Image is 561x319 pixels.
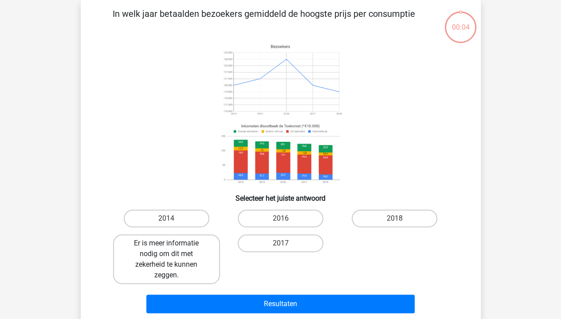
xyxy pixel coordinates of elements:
[444,11,477,33] div: 00:04
[146,295,415,313] button: Resultaten
[238,210,323,227] label: 2016
[95,187,467,202] h6: Selecteer het juiste antwoord
[238,234,323,252] label: 2017
[95,7,433,34] p: In welk jaar betaalden bezoekers gemiddeld de hoogste prijs per consumptie
[124,210,209,227] label: 2014
[352,210,437,227] label: 2018
[113,234,220,284] label: Er is meer informatie nodig om dit met zekerheid te kunnen zeggen.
